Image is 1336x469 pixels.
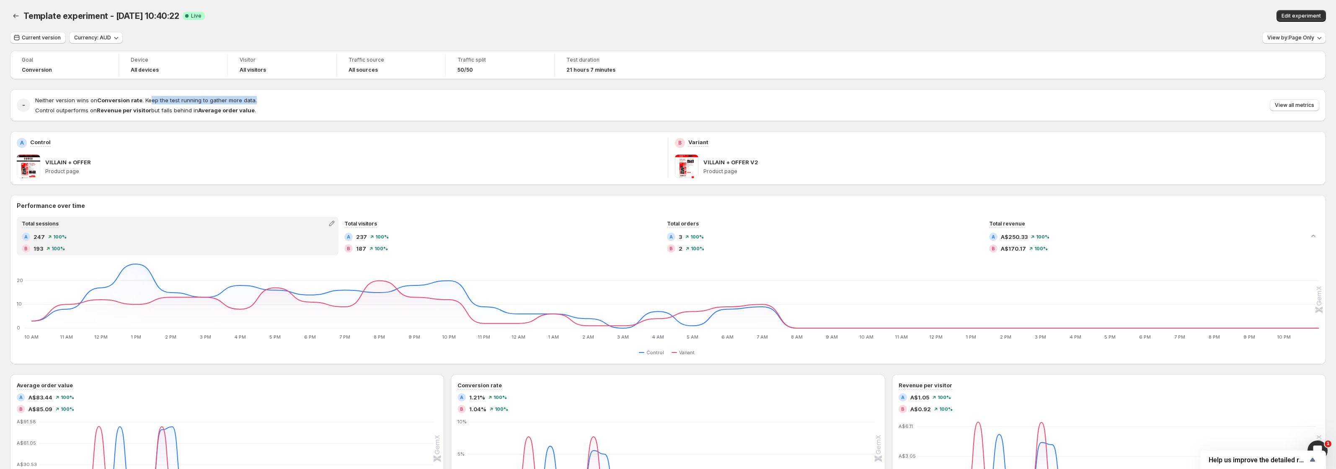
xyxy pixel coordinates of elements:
[349,67,378,73] h4: All sources
[1209,455,1318,465] button: Show survey - Help us improve the detailed report for A/B campaigns
[703,168,1319,175] p: Product page
[992,246,995,251] h2: B
[548,334,559,340] text: 1 AM
[408,334,420,340] text: 9 PM
[859,334,873,340] text: 10 AM
[1262,32,1326,44] button: View by:Page Only
[1308,440,1328,461] iframe: Intercom live chat
[646,349,664,356] span: Control
[442,334,456,340] text: 10 PM
[165,334,176,340] text: 2 PM
[512,334,525,340] text: 12 AM
[269,334,281,340] text: 5 PM
[339,334,350,340] text: 7 PM
[344,220,377,227] span: Total visitors
[1325,440,1331,447] span: 1
[1000,334,1011,340] text: 2 PM
[566,67,615,73] span: 21 hours 7 minutes
[457,67,473,73] span: 50/50
[1267,34,1314,41] span: View by: Page Only
[901,395,904,400] h2: A
[22,67,52,73] span: Conversion
[22,56,107,74] a: GoalConversion
[1243,334,1255,340] text: 9 PM
[495,407,508,412] span: 100 %
[69,32,123,44] button: Currency: AUD
[240,57,325,63] span: Visitor
[678,140,682,146] h2: B
[374,334,385,340] text: 8 PM
[24,246,28,251] h2: B
[61,407,74,412] span: 100 %
[74,34,111,41] span: Currency: AUD
[469,393,485,402] span: 1.21%
[478,334,490,340] text: 11 PM
[17,155,40,178] img: VILLAIN + OFFER
[494,395,507,400] span: 100 %
[457,419,467,425] text: 10%
[349,57,434,63] span: Traffic source
[28,393,52,402] span: A$83.44
[375,234,389,239] span: 100 %
[457,381,502,389] h3: Conversion rate
[131,334,141,340] text: 1 PM
[22,34,61,41] span: Current version
[1277,10,1326,22] button: Edit experiment
[94,334,108,340] text: 12 PM
[457,451,465,457] text: 5%
[989,220,1025,227] span: Total revenue
[679,244,682,253] span: 2
[198,107,255,114] strong: Average order value
[24,234,28,239] h2: A
[22,220,59,227] span: Total sessions
[234,334,246,340] text: 4 PM
[899,381,952,389] h3: Revenue per visitor
[10,32,66,44] button: Current version
[460,395,463,400] h2: A
[691,246,704,251] span: 100 %
[1070,334,1081,340] text: 4 PM
[131,67,159,73] h4: All devices
[669,246,673,251] h2: B
[582,334,594,340] text: 2 AM
[61,395,74,400] span: 100 %
[1282,13,1321,19] span: Edit experiment
[688,138,708,146] p: Variant
[690,234,704,239] span: 100 %
[901,407,904,412] h2: B
[1036,234,1049,239] span: 100 %
[10,10,22,22] button: Back
[131,56,216,74] a: DeviceAll devices
[1209,334,1220,340] text: 8 PM
[375,246,388,251] span: 100 %
[52,246,65,251] span: 100 %
[200,334,211,340] text: 3 PM
[356,244,366,253] span: 187
[17,202,1319,210] h2: Performance over time
[687,334,698,340] text: 5 AM
[992,234,995,239] h2: A
[191,13,202,19] span: Live
[23,11,179,21] span: Template experiment - [DATE] 10:40:22
[791,334,803,340] text: 8 AM
[60,334,73,340] text: 11 AM
[1035,334,1046,340] text: 3 PM
[1104,334,1116,340] text: 5 PM
[639,347,667,358] button: Control
[19,395,23,400] h2: A
[22,101,25,109] h2: -
[460,407,463,412] h2: B
[17,440,36,446] text: A$61.05
[240,56,325,74] a: VisitorAll visitors
[617,334,629,340] text: 3 AM
[131,57,216,63] span: Device
[679,233,682,241] span: 3
[35,107,256,114] span: Control outperforms on but falls behind in .
[757,334,768,340] text: 7 AM
[1001,233,1028,241] span: A$250.33
[669,234,673,239] h2: A
[457,56,543,74] a: Traffic split50/50
[1209,456,1308,464] span: Help us improve the detailed report for A/B campaigns
[910,405,931,413] span: A$0.92
[347,234,350,239] h2: A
